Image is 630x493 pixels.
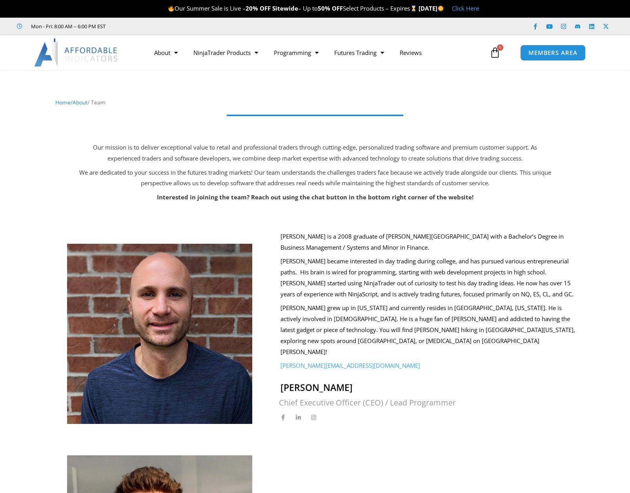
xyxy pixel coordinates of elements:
[419,4,444,12] strong: [DATE]
[55,99,71,106] a: Home
[280,231,579,253] p: [PERSON_NAME] is a 2008 graduate of [PERSON_NAME][GEOGRAPHIC_DATA] with a Bachelor’s Degree in Bu...
[497,44,503,51] span: 0
[73,99,87,106] a: About
[78,167,552,189] p: We are dedicated to your success in the futures trading markets! Our team understands the challen...
[146,44,488,62] nav: Menu
[157,193,473,201] strong: Interested in joining the team? Reach out using the chat button in the bottom right corner of the...
[168,5,174,11] img: 🔥
[266,44,326,62] a: Programming
[318,4,343,12] strong: 50% OFF
[34,38,118,67] img: LogoAI | Affordable Indicators – NinjaTrader
[280,256,579,299] p: [PERSON_NAME] became interested in day trading during college, and has pursued various entreprene...
[146,44,186,62] a: About
[280,382,579,394] h2: [PERSON_NAME]
[67,244,252,424] img: joel | Affordable Indicators – NinjaTrader
[78,142,552,164] p: Our mission is to deliver exceptional value to retail and professional traders through cutting-ed...
[478,41,512,64] a: 0
[279,398,579,408] h2: Chief Executive Officer (CEO) / Lead Programmer
[246,4,271,12] strong: 20% OFF
[280,362,420,369] a: [PERSON_NAME][EMAIL_ADDRESS][DOMAIN_NAME]
[326,44,392,62] a: Futures Trading
[438,5,444,11] img: 🌞
[117,22,234,30] iframe: Customer reviews powered by Trustpilot
[168,4,418,12] span: Our Summer Sale is Live – – Up to Select Products – Expires
[528,50,577,56] span: MEMBERS AREA
[392,44,430,62] a: Reviews
[29,22,106,31] span: Mon - Fri: 8:00 AM – 6:00 PM EST
[280,303,579,357] p: [PERSON_NAME] grew up in [US_STATE] and currently resides in [GEOGRAPHIC_DATA], [US_STATE]. He is...
[186,44,266,62] a: NinjaTrader Products
[520,45,586,61] a: MEMBERS AREA
[272,4,298,12] strong: Sitewide
[411,5,417,11] img: ⌛
[452,4,479,12] a: Click Here
[55,97,575,108] nav: Breadcrumb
